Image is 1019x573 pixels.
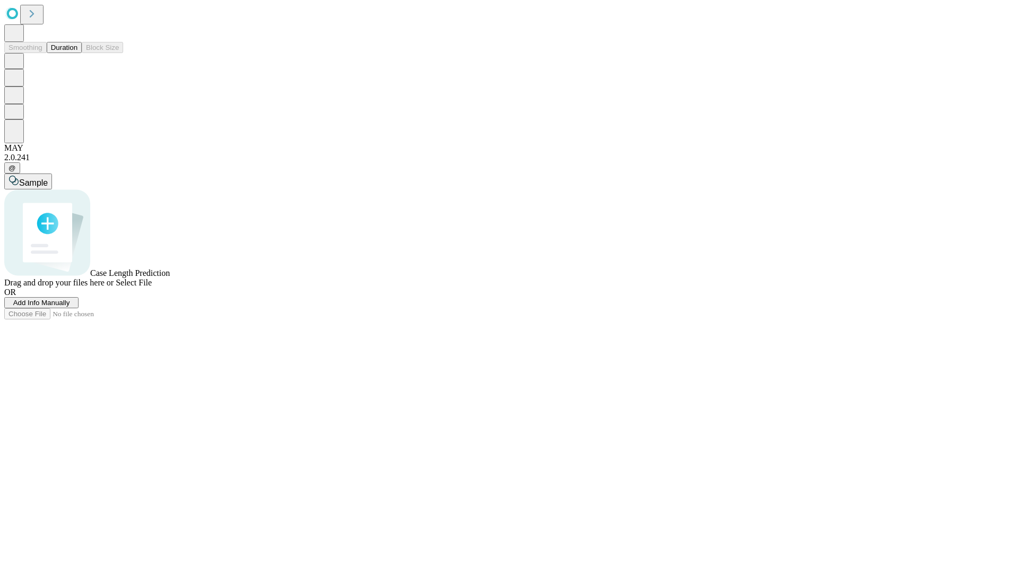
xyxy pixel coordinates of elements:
[4,42,47,53] button: Smoothing
[4,278,114,287] span: Drag and drop your files here or
[4,162,20,173] button: @
[19,178,48,187] span: Sample
[4,288,16,297] span: OR
[116,278,152,287] span: Select File
[4,143,1015,153] div: MAY
[4,173,52,189] button: Sample
[13,299,70,307] span: Add Info Manually
[4,297,79,308] button: Add Info Manually
[47,42,82,53] button: Duration
[4,153,1015,162] div: 2.0.241
[82,42,123,53] button: Block Size
[8,164,16,172] span: @
[90,268,170,277] span: Case Length Prediction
